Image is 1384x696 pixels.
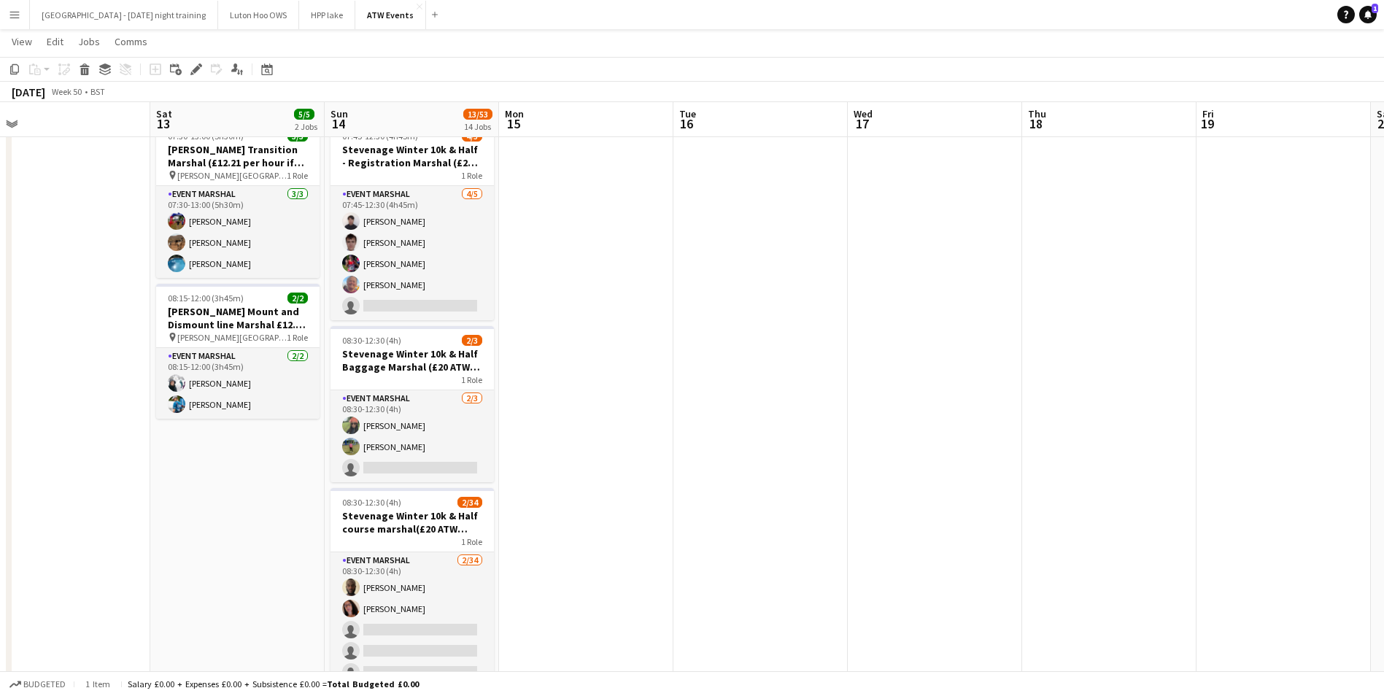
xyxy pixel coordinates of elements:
[330,107,348,120] span: Sun
[287,293,308,303] span: 2/2
[461,536,482,547] span: 1 Role
[23,679,66,689] span: Budgeted
[330,347,494,374] h3: Stevenage Winter 10k & Half Baggage Marshal (£20 ATW Credit per hour)
[128,678,419,689] div: Salary £0.00 + Expenses £0.00 + Subsistence £0.00 =
[156,107,172,120] span: Sat
[1200,115,1214,132] span: 19
[1359,6,1377,23] a: 1
[156,186,320,278] app-card-role: Event Marshal3/307:30-13:00 (5h30m)[PERSON_NAME][PERSON_NAME][PERSON_NAME]
[505,107,524,120] span: Mon
[355,1,426,29] button: ATW Events
[461,374,482,385] span: 1 Role
[168,293,244,303] span: 08:15-12:00 (3h45m)
[342,335,401,346] span: 08:30-12:30 (4h)
[328,115,348,132] span: 14
[156,348,320,419] app-card-role: Event Marshal2/208:15-12:00 (3h45m)[PERSON_NAME][PERSON_NAME]
[294,109,314,120] span: 5/5
[299,1,355,29] button: HPP lake
[463,109,492,120] span: 13/53
[462,335,482,346] span: 2/3
[6,32,38,51] a: View
[1028,107,1046,120] span: Thu
[7,676,68,692] button: Budgeted
[1372,4,1378,13] span: 1
[12,35,32,48] span: View
[12,85,45,99] div: [DATE]
[177,170,287,181] span: [PERSON_NAME][GEOGRAPHIC_DATA]
[156,305,320,331] h3: [PERSON_NAME] Mount and Dismount line Marshal £12.21 if over 21
[677,115,696,132] span: 16
[30,1,218,29] button: [GEOGRAPHIC_DATA] - [DATE] night training
[330,186,494,320] app-card-role: Event Marshal4/507:45-12:30 (4h45m)[PERSON_NAME][PERSON_NAME][PERSON_NAME][PERSON_NAME]
[851,115,873,132] span: 17
[330,509,494,535] h3: Stevenage Winter 10k & Half course marshal(£20 ATW Credit per hour)
[109,32,153,51] a: Comms
[47,35,63,48] span: Edit
[78,35,100,48] span: Jobs
[457,497,482,508] span: 2/34
[48,86,85,97] span: Week 50
[287,332,308,343] span: 1 Role
[1202,107,1214,120] span: Fri
[679,107,696,120] span: Tue
[327,678,419,689] span: Total Budgeted £0.00
[330,390,494,482] app-card-role: Event Marshal2/308:30-12:30 (4h)[PERSON_NAME][PERSON_NAME]
[154,115,172,132] span: 13
[1026,115,1046,132] span: 18
[90,86,105,97] div: BST
[115,35,147,48] span: Comms
[330,143,494,169] h3: Stevenage Winter 10k & Half - Registration Marshal (£20 ATW Credit per hour)
[156,122,320,278] app-job-card: 07:30-13:00 (5h30m)3/3[PERSON_NAME] Transition Marshal (£12.21 per hour if over 21) [PERSON_NAME]...
[287,170,308,181] span: 1 Role
[330,326,494,482] app-job-card: 08:30-12:30 (4h)2/3Stevenage Winter 10k & Half Baggage Marshal (£20 ATW Credit per hour)1 RoleEve...
[503,115,524,132] span: 15
[330,122,494,320] app-job-card: 07:45-12:30 (4h45m)4/5Stevenage Winter 10k & Half - Registration Marshal (£20 ATW Credit per hour...
[854,107,873,120] span: Wed
[41,32,69,51] a: Edit
[461,170,482,181] span: 1 Role
[156,284,320,419] app-job-card: 08:15-12:00 (3h45m)2/2[PERSON_NAME] Mount and Dismount line Marshal £12.21 if over 21 [PERSON_NAM...
[295,121,317,132] div: 2 Jobs
[342,497,401,508] span: 08:30-12:30 (4h)
[464,121,492,132] div: 14 Jobs
[156,143,320,169] h3: [PERSON_NAME] Transition Marshal (£12.21 per hour if over 21)
[80,678,115,689] span: 1 item
[72,32,106,51] a: Jobs
[177,332,287,343] span: [PERSON_NAME][GEOGRAPHIC_DATA]
[218,1,299,29] button: Luton Hoo OWS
